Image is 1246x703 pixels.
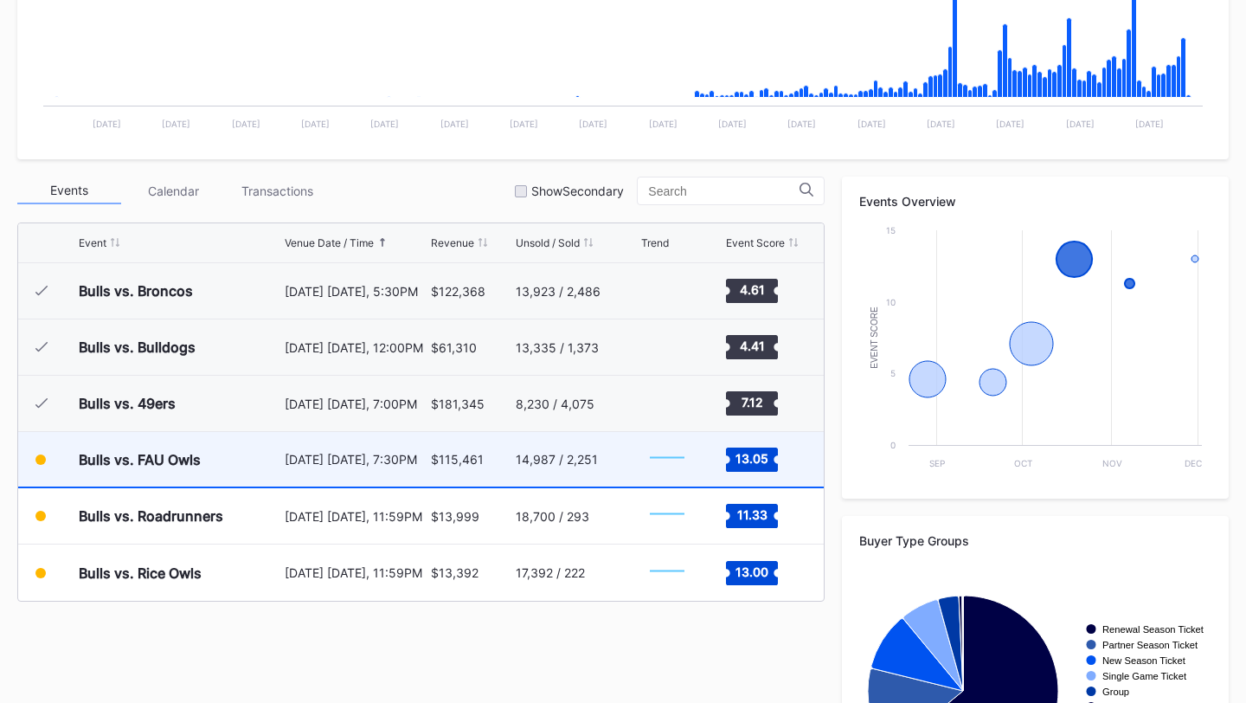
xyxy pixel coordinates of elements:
text: [DATE] [579,119,607,129]
text: 4.61 [740,282,765,297]
text: Partner Season Ticket [1102,640,1198,650]
div: $115,461 [431,452,484,467]
div: 13,335 / 1,373 [516,340,599,355]
div: Events [17,177,121,204]
text: [DATE] [370,119,399,129]
div: $13,392 [431,565,478,580]
text: [DATE] [510,119,538,129]
div: $61,310 [431,340,477,355]
svg: Chart title [859,222,1211,481]
svg: Chart title [641,494,693,538]
text: [DATE] [301,119,330,129]
text: [DATE] [93,119,121,129]
div: Venue Date / Time [285,236,374,249]
text: 5 [890,368,896,378]
text: [DATE] [649,119,678,129]
text: Group [1102,687,1129,697]
div: Bulls vs. FAU Owls [79,451,201,468]
div: [DATE] [DATE], 12:00PM [285,340,426,355]
div: 17,392 / 222 [516,565,585,580]
text: [DATE] [927,119,955,129]
div: 14,987 / 2,251 [516,452,598,467]
text: 13.05 [735,450,768,465]
svg: Chart title [641,551,693,595]
text: [DATE] [718,119,747,129]
div: Unsold / Sold [516,236,580,249]
svg: Chart title [641,438,693,481]
text: Oct [1014,458,1032,468]
text: 0 [890,440,896,450]
div: Bulls vs. Rice Owls [79,564,202,582]
div: [DATE] [DATE], 11:59PM [285,509,426,524]
div: Bulls vs. Roadrunners [79,507,223,525]
svg: Chart title [641,382,693,425]
text: [DATE] [1066,119,1095,129]
div: Transactions [225,177,329,204]
div: Bulls vs. 49ers [79,395,176,412]
div: 13,923 / 2,486 [516,284,601,299]
div: $13,999 [431,509,479,524]
div: [DATE] [DATE], 7:00PM [285,397,426,411]
text: Renewal Season Ticket [1102,624,1204,635]
text: Dec [1185,458,1202,468]
div: Show Secondary [531,184,624,198]
div: Events Overview [859,194,1211,209]
svg: Chart title [641,269,693,313]
div: [DATE] [DATE], 7:30PM [285,452,426,467]
div: Event Score [726,236,785,249]
input: Search [648,184,800,198]
text: 15 [886,225,896,235]
div: 8,230 / 4,075 [516,397,594,411]
div: $181,345 [431,397,485,411]
text: [DATE] [440,119,469,129]
text: New Season Ticket [1102,655,1186,666]
div: $122,368 [431,284,485,299]
div: Bulls vs. Broncos [79,282,193,300]
svg: Chart title [641,326,693,369]
div: Bulls vs. Bulldogs [79,339,196,356]
text: 10 [886,297,896,307]
text: [DATE] [996,119,1024,129]
text: 11.33 [737,507,768,522]
text: [DATE] [1135,119,1164,129]
text: Event Score [870,306,879,369]
text: [DATE] [787,119,816,129]
div: Calendar [121,177,225,204]
div: 18,700 / 293 [516,509,589,524]
div: Buyer Type Groups [859,533,1211,548]
text: [DATE] [162,119,190,129]
text: 13.00 [735,564,768,578]
text: Single Game Ticket [1102,671,1187,681]
div: Trend [641,236,669,249]
div: Revenue [431,236,474,249]
text: [DATE] [232,119,260,129]
text: Nov [1102,458,1122,468]
div: [DATE] [DATE], 5:30PM [285,284,426,299]
div: [DATE] [DATE], 11:59PM [285,565,426,580]
text: [DATE] [857,119,886,129]
div: Event [79,236,106,249]
text: Sep [929,458,945,468]
text: 7.12 [742,395,763,410]
text: 4.41 [740,339,765,353]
